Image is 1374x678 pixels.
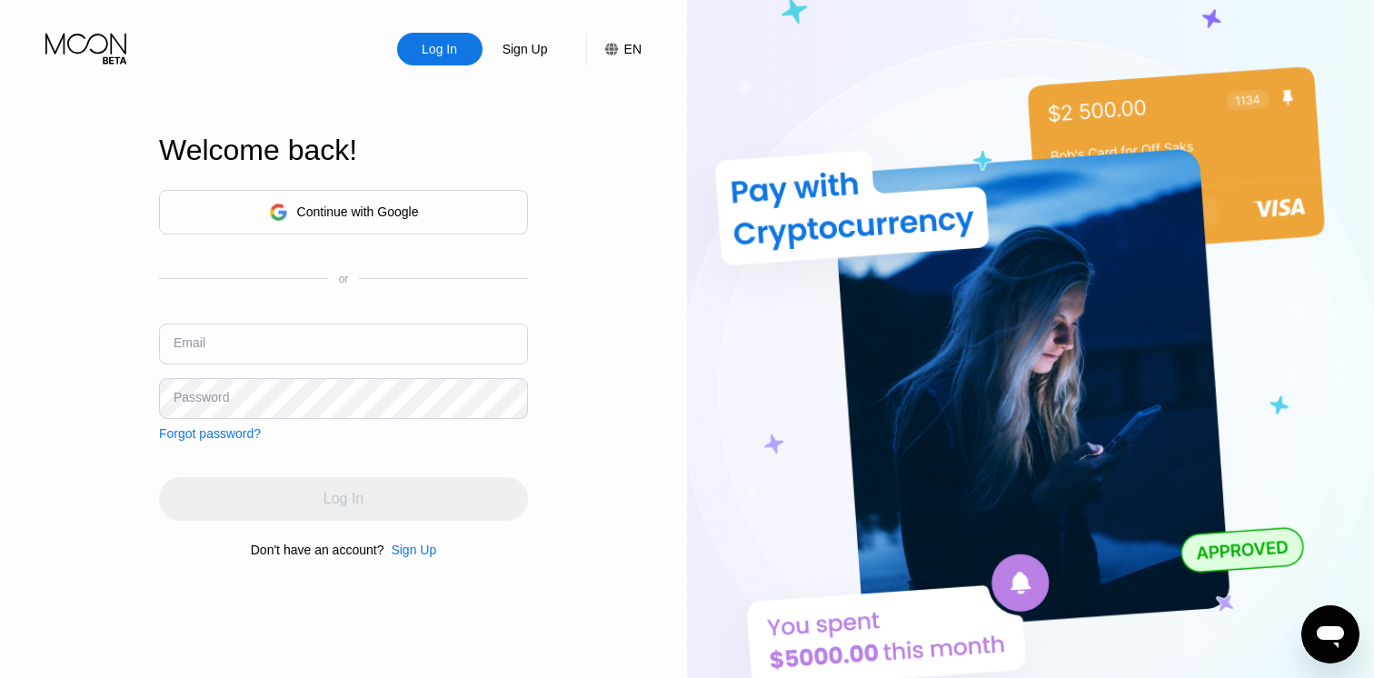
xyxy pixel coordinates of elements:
div: Continue with Google [297,204,419,219]
div: Continue with Google [159,190,528,234]
div: Log In [397,33,483,65]
div: Sign Up [391,543,436,557]
div: Forgot password? [159,426,261,441]
iframe: Кнопка запуска окна обмена сообщениями [1301,605,1359,663]
div: EN [624,42,642,56]
div: Password [174,390,229,404]
div: Don't have an account? [251,543,384,557]
div: Sign Up [383,543,436,557]
div: EN [586,33,642,65]
div: Sign Up [501,40,550,58]
div: or [339,273,349,285]
div: Sign Up [483,33,568,65]
div: Welcome back! [159,134,528,167]
div: Log In [420,40,459,58]
div: Email [174,335,205,350]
